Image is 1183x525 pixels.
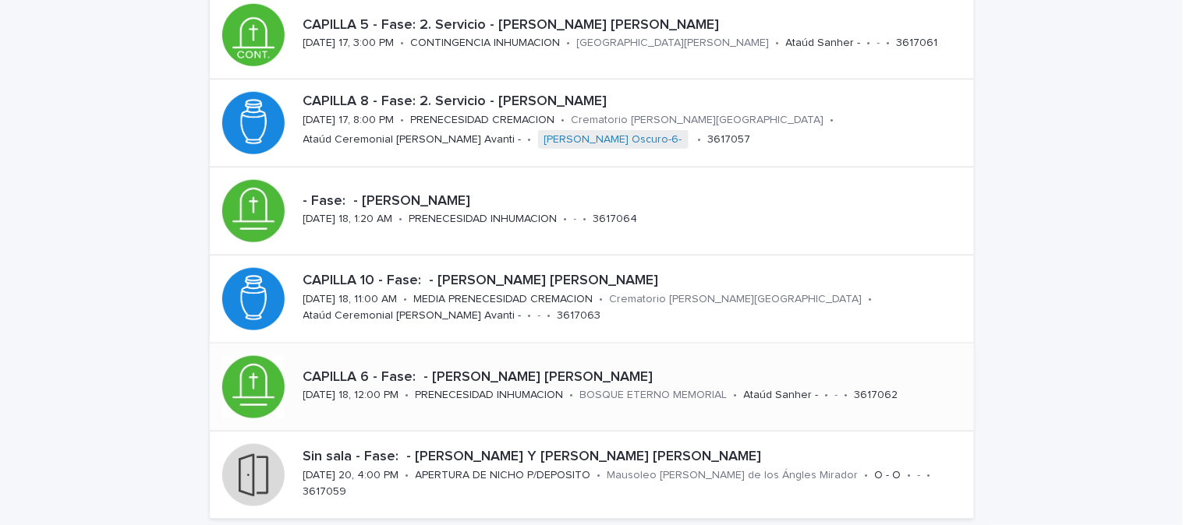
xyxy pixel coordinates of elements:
[544,133,682,146] a: [PERSON_NAME] Oscuro-6-
[406,469,409,482] p: •
[786,37,861,50] p: Ataúd Sanher -
[607,469,859,482] p: Mausoleo [PERSON_NAME] de los Ángles Mirador
[303,389,399,402] p: [DATE] 18, 12:00 PM
[210,255,974,344] a: CAPILLA 10 - Fase: - [PERSON_NAME] [PERSON_NAME][DATE] 18, 11:00 AM•MEDIA PRENECESIDAD CREMACION•...
[303,309,522,322] p: Ataúd Ceremonial [PERSON_NAME] Avanti -
[927,469,931,482] p: •
[210,344,974,432] a: CAPILLA 6 - Fase: - [PERSON_NAME] [PERSON_NAME][DATE] 18, 12:00 PM•PRENECESIDAD INHUMACION•BOSQUE...
[825,389,829,402] p: •
[567,37,571,50] p: •
[538,309,541,322] p: -
[561,114,565,127] p: •
[303,449,968,466] p: Sin sala - Fase: - [PERSON_NAME] Y [PERSON_NAME] [PERSON_NAME]
[303,485,347,499] p: 3617059
[580,389,728,402] p: BOSQUE ETERNO MEMORIAL
[404,293,408,306] p: •
[835,389,838,402] p: -
[303,114,395,127] p: [DATE] 17, 8:00 PM
[409,213,558,226] p: PRENECESIDAD INHUMACION
[303,17,968,34] p: CAPILLA 5 - Fase: 2. Servicio - [PERSON_NAME] [PERSON_NAME]
[744,389,819,402] p: Ataúd Sanher -
[210,167,974,255] a: - Fase: - [PERSON_NAME][DATE] 18, 1:20 AM•PRENECESIDAD INHUMACION•-•3617064
[583,213,587,226] p: •
[401,37,405,50] p: •
[610,293,862,306] p: Crematorio [PERSON_NAME][GEOGRAPHIC_DATA]
[528,133,532,146] p: •
[303,293,398,306] p: [DATE] 18, 11:00 AM
[406,389,409,402] p: •
[564,213,568,226] p: •
[399,213,403,226] p: •
[887,37,891,50] p: •
[547,309,551,322] p: •
[558,309,601,322] p: 3617063
[867,37,871,50] p: •
[574,213,577,226] p: -
[776,37,780,50] p: •
[210,432,974,520] a: Sin sala - Fase: - [PERSON_NAME] Y [PERSON_NAME] [PERSON_NAME][DATE] 20, 4:00 PM•APERTURA DE NICH...
[908,469,912,482] p: •
[855,389,898,402] p: 3617062
[210,79,974,167] a: CAPILLA 8 - Fase: 2. Servicio - [PERSON_NAME][DATE] 17, 8:00 PM•PRENECESIDAD CREMACION•Crematorio...
[303,93,968,111] p: CAPILLA 8 - Fase: 2. Servicio - [PERSON_NAME]
[416,389,564,402] p: PRENECESIDAD INHUMACION
[303,469,399,482] p: [DATE] 20, 4:00 PM
[734,389,738,402] p: •
[597,469,601,482] p: •
[411,114,555,127] p: PRENECESIDAD CREMACION
[303,369,968,386] p: CAPILLA 6 - Fase: - [PERSON_NAME] [PERSON_NAME]
[303,273,968,290] p: CAPILLA 10 - Fase: - [PERSON_NAME] [PERSON_NAME]
[600,293,604,306] p: •
[416,469,591,482] p: APERTURA DE NICHO P/DEPOSITO
[897,37,938,50] p: 3617061
[572,114,824,127] p: Crematorio [PERSON_NAME][GEOGRAPHIC_DATA]
[414,293,593,306] p: MEDIA PRENECESIDAD CREMACION
[708,133,751,146] p: 3617057
[865,469,869,482] p: •
[303,133,522,146] p: Ataúd Ceremonial [PERSON_NAME] Avanti -
[411,37,561,50] p: CONTINGENCIA INHUMACION
[528,309,532,322] p: •
[570,389,574,402] p: •
[875,469,901,482] p: O - O
[303,213,393,226] p: [DATE] 18, 1:20 AM
[698,133,702,146] p: •
[869,293,873,306] p: •
[401,114,405,127] p: •
[918,469,921,482] p: -
[577,37,770,50] p: [GEOGRAPHIC_DATA][PERSON_NAME]
[303,37,395,50] p: [DATE] 17, 3:00 PM
[593,213,638,226] p: 3617064
[877,37,880,50] p: -
[303,193,806,210] p: - Fase: - [PERSON_NAME]
[831,114,834,127] p: •
[845,389,848,402] p: •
